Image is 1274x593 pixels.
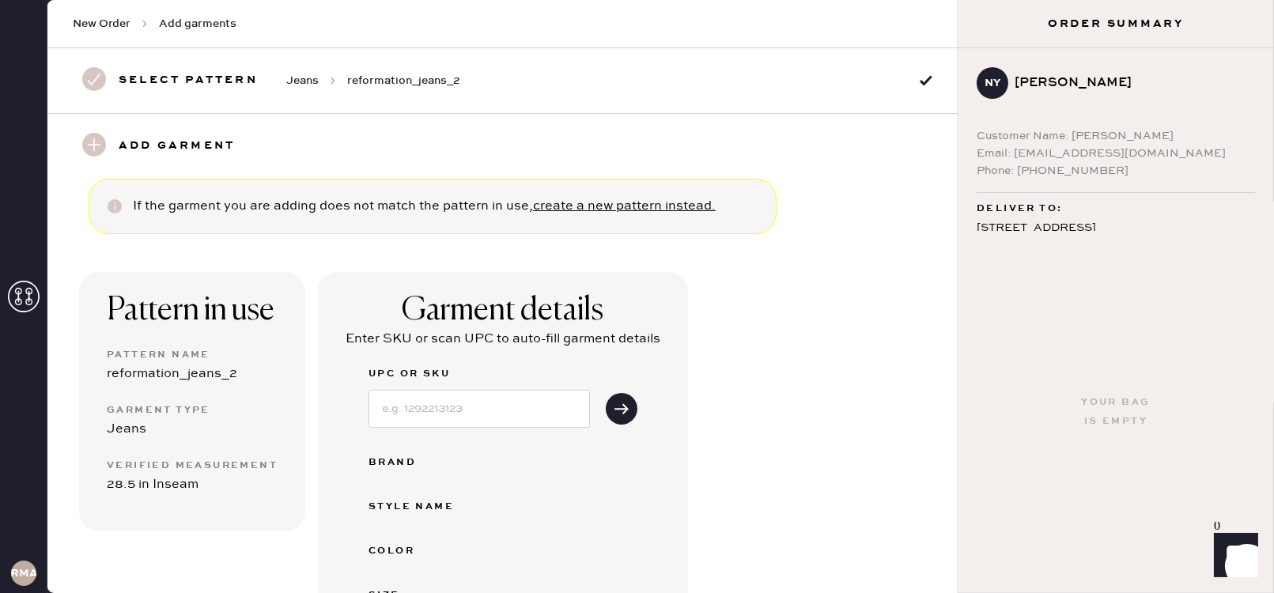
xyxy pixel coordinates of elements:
h3: RMA [11,568,36,579]
span: reformation_jeans_2 [347,73,459,89]
iframe: Front Chat [1199,522,1267,590]
div: Style name [369,497,495,516]
input: e.g. 1292213123 [369,390,590,428]
div: Color [369,542,495,561]
div: Enter SKU or scan UPC to auto-fill garment details [346,330,660,349]
div: Phone: [PHONE_NUMBER] [977,162,1255,179]
span: Deliver to: [977,199,1062,218]
div: Garment Type [107,401,278,420]
h3: Select pattern [119,67,258,94]
div: Your bag is empty [1081,393,1150,431]
div: Customer Name: [PERSON_NAME] [977,127,1255,145]
span: New Order [73,16,130,32]
div: [PERSON_NAME] [1015,74,1242,93]
div: reformation_jeans_2 [107,364,278,383]
div: Brand [369,453,495,472]
div: If the garment you are adding does not match the pattern in use, [133,197,716,216]
div: Verified Measurement [107,456,278,475]
div: Pattern in use [107,292,278,330]
div: 28.5 in Inseam [107,475,278,494]
span: Add garments [159,16,236,32]
div: Garment details [403,292,604,330]
span: Jeans [286,73,319,89]
a: create a new pattern instead. [533,198,716,213]
label: UPC or SKU [369,364,590,383]
div: Jeans [107,420,278,439]
div: [STREET_ADDRESS] apt D [GEOGRAPHIC_DATA] , CA 91206 [977,218,1255,278]
h3: Add garment [119,133,235,160]
h3: NY [985,77,1000,89]
div: Pattern Name [107,346,278,364]
h3: Order Summary [958,16,1274,32]
div: Email: [EMAIL_ADDRESS][DOMAIN_NAME] [977,145,1255,162]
